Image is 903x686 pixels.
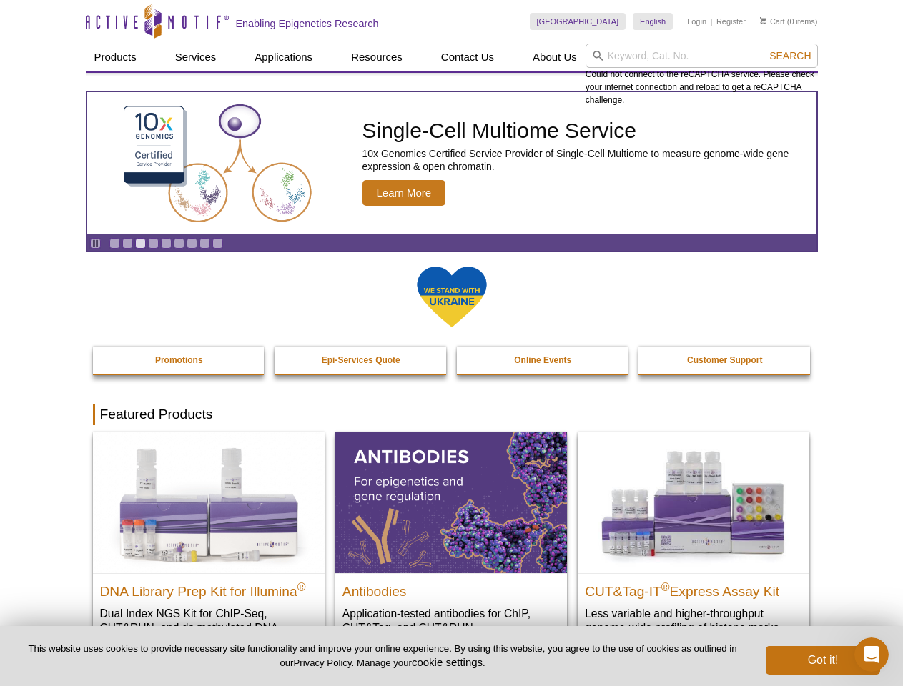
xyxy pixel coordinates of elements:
[362,180,446,206] span: Learn More
[100,577,317,599] h2: DNA Library Prep Kit for Illumina
[766,646,880,675] button: Got it!
[854,637,889,672] iframe: Intercom live chat
[585,577,802,599] h2: CUT&Tag-IT Express Assay Kit
[760,13,818,30] li: (0 items)
[174,238,184,249] a: Go to slide 6
[322,355,400,365] strong: Epi-Services Quote
[86,44,145,71] a: Products
[765,49,815,62] button: Search
[687,355,762,365] strong: Customer Support
[412,656,483,668] button: cookie settings
[100,606,317,650] p: Dual Index NGS Kit for ChIP-Seq, CUT&RUN, and ds methylated DNA assays.
[275,347,448,374] a: Epi-Services Quote
[236,17,379,30] h2: Enabling Epigenetics Research
[87,92,816,234] a: Single-Cell Multiome Service Single-Cell Multiome Service 10x Genomics Certified Service Provider...
[578,432,809,572] img: CUT&Tag-IT® Express Assay Kit
[586,44,818,106] div: Could not connect to the reCAPTCHA service. Please check your internet connection and reload to g...
[161,238,172,249] a: Go to slide 5
[342,606,560,635] p: Application-tested antibodies for ChIP, CUT&Tag, and CUT&RUN.
[711,13,713,30] li: |
[638,347,811,374] a: Customer Support
[661,580,670,592] sup: ®
[433,44,503,71] a: Contact Us
[342,577,560,599] h2: Antibodies
[633,13,673,30] a: English
[530,13,626,30] a: [GEOGRAPHIC_DATA]
[167,44,225,71] a: Services
[335,432,567,572] img: All Antibodies
[246,44,321,71] a: Applications
[687,16,706,26] a: Login
[93,432,325,572] img: DNA Library Prep Kit for Illumina
[760,17,766,24] img: Your Cart
[524,44,586,71] a: About Us
[769,50,811,61] span: Search
[457,347,630,374] a: Online Events
[93,347,266,374] a: Promotions
[514,355,571,365] strong: Online Events
[362,120,809,141] h2: Single-Cell Multiome Service
[212,238,223,249] a: Go to slide 9
[335,432,567,649] a: All Antibodies Antibodies Application-tested antibodies for ChIP, CUT&Tag, and CUT&RUN.
[187,238,197,249] a: Go to slide 7
[110,98,325,229] img: Single-Cell Multiome Service
[585,606,802,635] p: Less variable and higher-throughput genome-wide profiling of histone marks​.
[93,432,325,663] a: DNA Library Prep Kit for Illumina DNA Library Prep Kit for Illumina® Dual Index NGS Kit for ChIP-...
[760,16,785,26] a: Cart
[416,265,488,329] img: We Stand With Ukraine
[578,432,809,649] a: CUT&Tag-IT® Express Assay Kit CUT&Tag-IT®Express Assay Kit Less variable and higher-throughput ge...
[135,238,146,249] a: Go to slide 3
[155,355,203,365] strong: Promotions
[293,657,351,668] a: Privacy Policy
[362,147,809,173] p: 10x Genomics Certified Service Provider of Single-Cell Multiome to measure genome-wide gene expre...
[716,16,746,26] a: Register
[342,44,411,71] a: Resources
[586,44,818,68] input: Keyword, Cat. No.
[87,92,816,234] article: Single-Cell Multiome Service
[23,642,742,670] p: This website uses cookies to provide necessary site functionality and improve your online experie...
[90,238,101,249] a: Toggle autoplay
[148,238,159,249] a: Go to slide 4
[93,404,811,425] h2: Featured Products
[199,238,210,249] a: Go to slide 8
[109,238,120,249] a: Go to slide 1
[297,580,306,592] sup: ®
[122,238,133,249] a: Go to slide 2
